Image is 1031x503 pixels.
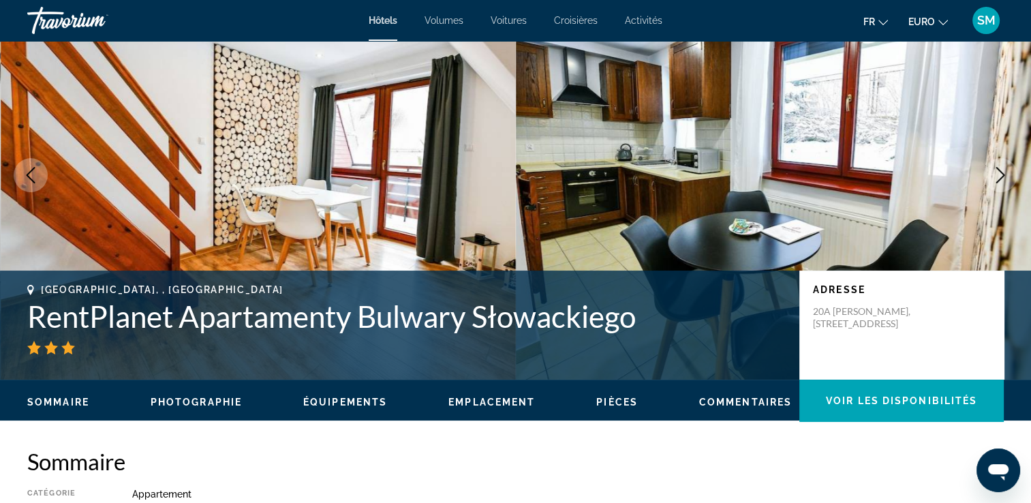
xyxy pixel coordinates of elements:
[448,396,535,408] button: Emplacement
[983,158,1017,192] button: Image suivante
[699,397,792,408] span: Commentaires
[826,395,977,406] span: Voir les disponibilités
[596,396,638,408] button: Pièces
[41,284,283,295] span: [GEOGRAPHIC_DATA], , [GEOGRAPHIC_DATA]
[554,15,598,26] a: Croisières
[908,12,948,31] button: Changer de devise
[132,489,1004,500] div: Appartement
[813,305,922,330] p: 20A [PERSON_NAME], [STREET_ADDRESS]
[596,397,638,408] span: Pièces
[799,380,1004,422] button: Voir les disponibilités
[303,396,387,408] button: Équipements
[303,397,387,408] span: Équipements
[491,15,527,26] a: Voitures
[968,6,1004,35] button: Menu utilisateur
[625,15,662,26] a: Activités
[863,16,875,27] span: Fr
[908,16,935,27] span: EURO
[699,396,792,408] button: Commentaires
[151,396,242,408] button: Photographie
[151,397,242,408] span: Photographie
[977,14,996,27] span: SM
[863,12,888,31] button: Changer la langue
[27,397,89,408] span: Sommaire
[27,448,1004,475] h2: Sommaire
[813,284,990,295] p: Adresse
[14,158,48,192] button: Image précédente
[27,489,98,500] div: Catégorie
[27,3,164,38] a: Travorium
[425,15,463,26] a: Volumes
[369,15,397,26] a: Hôtels
[448,397,535,408] span: Emplacement
[976,448,1020,492] iframe: Bouton de lancement de la fenêtre de messagerie
[27,299,786,334] h1: RentPlanet Apartamenty Bulwary Słowackiego
[27,396,89,408] button: Sommaire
